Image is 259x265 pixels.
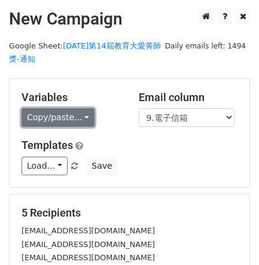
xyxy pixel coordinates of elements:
[22,240,155,249] small: [EMAIL_ADDRESS][DOMAIN_NAME]
[9,41,161,64] small: Google Sheet:
[9,41,161,64] a: [DATE]第14屆教育大愛菁師獎-通知
[9,9,250,29] h2: New Campaign
[199,208,259,265] iframe: Chat Widget
[161,39,250,53] span: Daily emails left: 1494
[22,108,95,127] a: Copy/paste...
[22,139,73,151] a: Templates
[86,157,117,175] button: Save
[22,226,155,235] small: [EMAIL_ADDRESS][DOMAIN_NAME]
[22,91,121,104] h5: Variables
[199,208,259,265] div: 聊天小工具
[161,41,250,50] a: Daily emails left: 1494
[22,206,237,220] h5: 5 Recipients
[22,157,68,175] a: Load...
[22,253,155,262] small: [EMAIL_ADDRESS][DOMAIN_NAME]
[139,91,238,104] h5: Email column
